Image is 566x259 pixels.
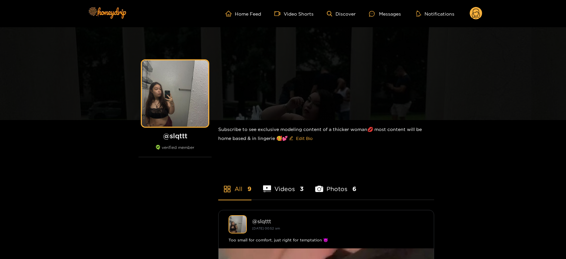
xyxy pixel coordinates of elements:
button: Notifications [414,10,456,17]
a: Home Feed [226,11,261,17]
span: video-camera [274,11,284,17]
span: edit [289,136,293,141]
span: 6 [352,185,356,193]
img: slqttt [229,215,247,233]
span: 9 [247,185,251,193]
div: Subscribe to see exclusive modeling content of a thicker woman💋 most content will be home based &... [218,120,434,149]
span: home [226,11,235,17]
li: Videos [263,170,304,200]
a: Video Shorts [274,11,314,17]
button: editEdit Bio [288,133,314,144]
small: [DATE] 00:52 am [252,227,280,230]
h1: @ slqttt [139,132,212,140]
div: @ slqttt [252,218,424,224]
a: Discover [327,11,356,17]
div: Too small for comfort, just right for temptation 😈 [229,237,424,243]
div: verified member [139,145,212,157]
li: Photos [315,170,356,200]
div: Messages [369,10,401,18]
span: Edit Bio [296,135,313,142]
span: appstore [223,185,231,193]
span: 3 [300,185,304,193]
li: All [218,170,251,200]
